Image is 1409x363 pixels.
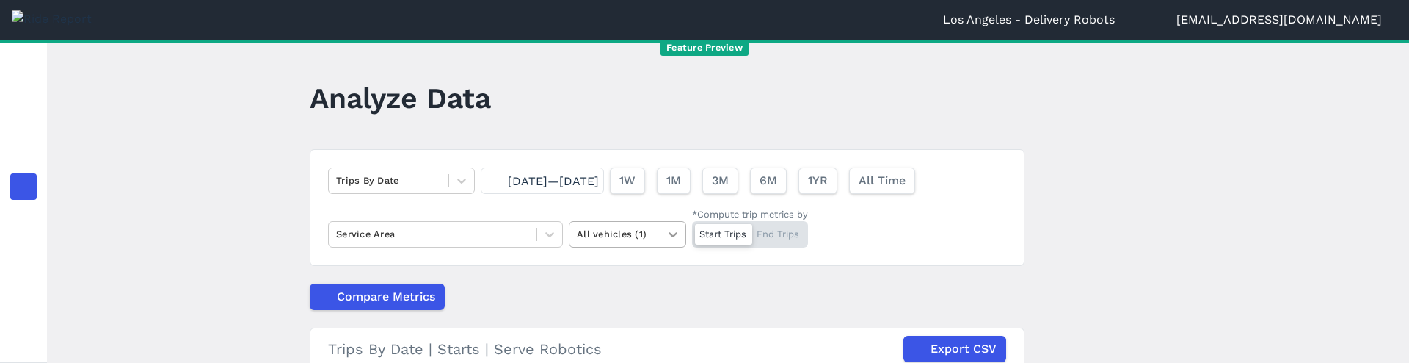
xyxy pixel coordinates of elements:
button: 1M [657,168,691,194]
span: 6M [760,172,777,190]
button: Los Angeles - Delivery Robots [943,11,1130,29]
span: 3M [712,172,729,190]
button: [EMAIL_ADDRESS][DOMAIN_NAME] [1176,11,1397,29]
button: [DATE]—[DATE] [481,168,604,194]
a: Policy [10,256,37,282]
a: Fees [10,215,37,241]
a: Report [10,50,37,76]
a: Heatmaps [10,132,37,159]
button: Export CSV [903,336,1006,362]
a: Areas [10,297,37,323]
button: All Time [849,168,915,194]
button: Compare Metrics [310,284,445,310]
span: 1M [666,172,681,190]
span: Compare Metrics [337,288,435,306]
button: 1W [610,168,645,194]
img: Ride Report [12,10,92,28]
span: 1YR [808,172,828,190]
div: Trips By Date | Starts | Serve Robotics [328,336,1006,362]
span: Feature Preview [660,40,749,56]
h1: Analyze Data [310,78,491,118]
span: [DATE]—[DATE] [508,174,599,188]
a: Realtime [10,91,37,118]
button: 3M [702,168,738,194]
button: 1YR [798,168,837,194]
a: Analyze [10,173,37,200]
span: All Time [859,172,906,190]
span: 1W [619,172,636,190]
div: *Compute trip metrics by [692,207,808,221]
button: 6M [750,168,787,194]
span: Export CSV [931,340,997,358]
